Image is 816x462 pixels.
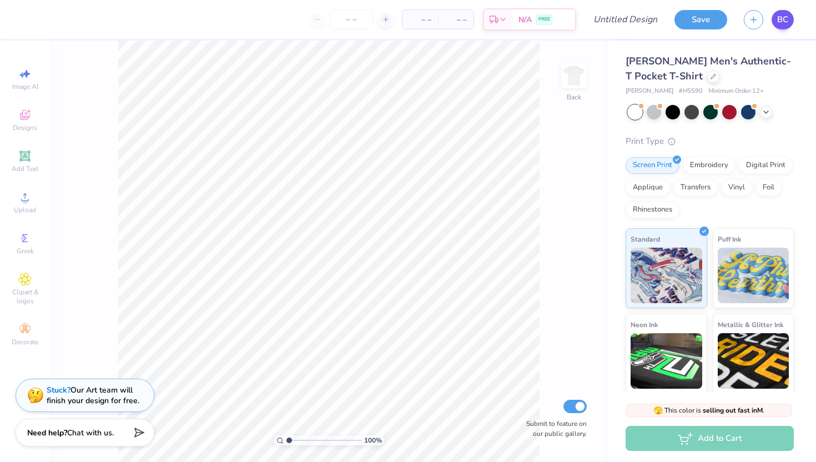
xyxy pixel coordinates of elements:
[718,248,789,303] img: Puff Ink
[409,14,431,26] span: – –
[679,87,703,96] span: # H5590
[653,405,764,415] span: This color is .
[631,248,702,303] img: Standard
[718,319,783,330] span: Metallic & Glitter Ink
[703,406,763,415] strong: selling out fast in M
[631,233,660,245] span: Standard
[718,233,741,245] span: Puff Ink
[13,123,37,132] span: Designs
[12,338,38,346] span: Decorate
[626,135,794,148] div: Print Type
[67,428,114,438] span: Chat with us.
[520,419,587,439] label: Submit to feature on our public gallery.
[755,179,782,196] div: Foil
[674,10,727,29] button: Save
[47,385,70,395] strong: Stuck?
[330,9,373,29] input: – –
[567,92,581,102] div: Back
[563,64,585,87] img: Back
[673,179,718,196] div: Transfers
[708,87,764,96] span: Minimum Order: 12 +
[721,179,752,196] div: Vinyl
[364,435,382,445] span: 100 %
[518,14,532,26] span: N/A
[631,319,658,330] span: Neon Ink
[739,157,793,174] div: Digital Print
[631,333,702,389] img: Neon Ink
[626,179,670,196] div: Applique
[47,385,139,406] div: Our Art team will finish your design for free.
[27,428,67,438] strong: Need help?
[12,164,38,173] span: Add Text
[777,13,788,26] span: BC
[626,157,679,174] div: Screen Print
[626,54,791,83] span: [PERSON_NAME] Men's Authentic-T Pocket T-Shirt
[6,288,44,305] span: Clipart & logos
[17,247,34,255] span: Greek
[626,202,679,218] div: Rhinestones
[585,8,666,31] input: Untitled Design
[718,333,789,389] img: Metallic & Glitter Ink
[683,157,736,174] div: Embroidery
[445,14,467,26] span: – –
[772,10,794,29] a: BC
[12,82,38,91] span: Image AI
[626,87,673,96] span: [PERSON_NAME]
[653,405,663,416] span: 🫣
[14,205,36,214] span: Upload
[538,16,550,23] span: FREE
